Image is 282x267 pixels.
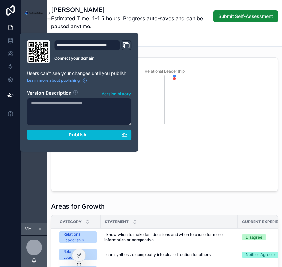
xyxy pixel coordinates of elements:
h1: Areas for Growth [51,202,105,211]
span: I can synthesize complexity into clear direction for others [104,252,211,257]
div: Relational Leadership [63,231,93,243]
span: Submit Self-Assessment [218,13,273,20]
button: Publish [27,130,132,140]
a: Connect your domain [54,56,132,61]
span: Category [60,219,82,224]
span: Publish [69,132,86,138]
img: App logo [25,11,43,15]
div: Disagree [246,234,262,240]
div: Domain and Custom Link [54,40,132,63]
button: Version history [101,90,131,97]
div: Relational Leadership [63,249,93,260]
a: Learn more about publishing [27,78,87,83]
span: Statement [105,219,129,224]
h1: [PERSON_NAME] [51,5,216,14]
tspan: Relational Leadership [145,69,185,74]
span: Learn more about publishing [27,78,80,83]
span: Estimated Time: 1–1.5 hours. Progress auto-saves and can be paused anytime. [51,14,216,30]
span: I know when to make fast decisions and when to pause for more information or perspective [104,232,234,242]
div: chart [55,62,274,187]
h2: Version Description [27,90,72,97]
p: Users can't see your changes until you publish. [27,70,132,77]
button: Submit Self-Assessment [213,10,278,22]
span: Version history [102,90,131,97]
span: Viewing as Julian [25,226,36,232]
div: scrollable content [21,26,47,90]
